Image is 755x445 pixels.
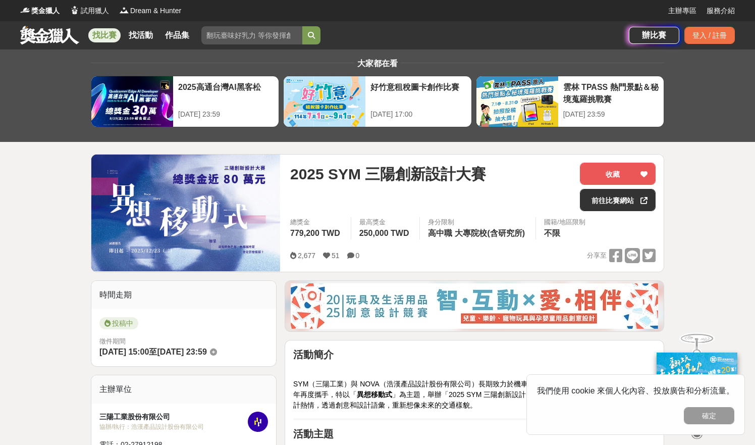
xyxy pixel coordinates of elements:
span: 大專院校(含研究所) [455,229,525,237]
img: d4b53da7-80d9-4dd2-ac75-b85943ec9b32.jpg [291,283,658,329]
div: 2025高通台灣AI黑客松 [178,81,274,104]
span: 大家都在看 [355,59,400,68]
div: [DATE] 23:59 [563,109,659,120]
img: c171a689-fb2c-43c6-a33c-e56b1f4b2190.jpg [657,347,737,414]
img: Logo [119,5,129,15]
div: 好竹意租稅圖卡創作比賽 [370,81,466,104]
span: 不限 [544,229,560,237]
a: Logo試用獵人 [70,6,109,16]
span: 高中職 [428,229,452,237]
div: [DATE] 23:59 [178,109,274,120]
span: 779,200 TWD [290,229,340,237]
span: 2,677 [298,252,315,260]
span: Dream & Hunter [130,6,181,16]
img: Cover Image [91,155,280,271]
span: 總獎金 [290,217,343,227]
span: 分享至 [587,248,607,263]
div: 登入 / 註冊 [684,27,735,44]
span: 試用獵人 [81,6,109,16]
span: [DATE] 15:00 [99,348,149,356]
div: 國籍/地區限制 [544,217,585,227]
span: 250,000 TWD [359,229,409,237]
a: 2025高通台灣AI黑客松[DATE] 23:59 [91,76,279,127]
div: 雲林 TPASS 熱門景點＆秘境蒐羅挑戰賽 [563,81,659,104]
img: Logo [70,5,80,15]
span: 投稿中 [99,317,138,329]
strong: 異想移動式 [357,390,392,399]
div: [DATE] 17:00 [370,109,466,120]
button: 收藏 [580,163,656,185]
strong: 活動簡介 [293,349,334,360]
div: 身分限制 [428,217,527,227]
span: 獎金獵人 [31,6,60,16]
div: 三陽工業股份有限公司 [99,412,248,422]
span: 最高獎金 [359,217,412,227]
input: 翻玩臺味好乳力 等你發揮創意！ [201,26,302,44]
a: 找比賽 [88,28,121,42]
span: [DATE] 23:59 [157,348,206,356]
a: 雲林 TPASS 熱門景點＆秘境蒐羅挑戰賽[DATE] 23:59 [476,76,664,127]
div: 時間走期 [91,281,276,309]
a: 作品集 [161,28,193,42]
a: 服務介紹 [707,6,735,16]
a: 前往比賽網站 [580,189,656,211]
span: 我們使用 cookie 來個人化內容、投放廣告和分析流量。 [537,386,734,395]
span: 0 [356,252,360,260]
span: 2025 SYM 三陽創新設計大賽 [290,163,486,185]
a: 好竹意租稅圖卡創作比賽[DATE] 17:00 [283,76,471,127]
a: LogoDream & Hunter [119,6,181,16]
span: 51 [332,252,340,260]
strong: 活動主題 [293,428,334,439]
span: SYM（三陽工業）與 NOVA（浩漢產品設計股份有限公司）長期致力於機車載具設計領域的創新研發與創意實踐。今年再度攜手，特以「 」為主題，舉辦「2025 SYM 三陽創新設計大賽」，期望激發青年... [293,380,655,409]
button: 確定 [684,407,734,424]
a: 主辦專區 [668,6,696,16]
a: 辦比賽 [629,27,679,44]
a: Logo獎金獵人 [20,6,60,16]
img: Logo [20,5,30,15]
div: 主辦單位 [91,375,276,404]
span: 至 [149,348,157,356]
a: 找活動 [125,28,157,42]
div: 協辦/執行： 浩漢產品設計股份有限公司 [99,422,248,431]
span: 徵件期間 [99,337,126,345]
